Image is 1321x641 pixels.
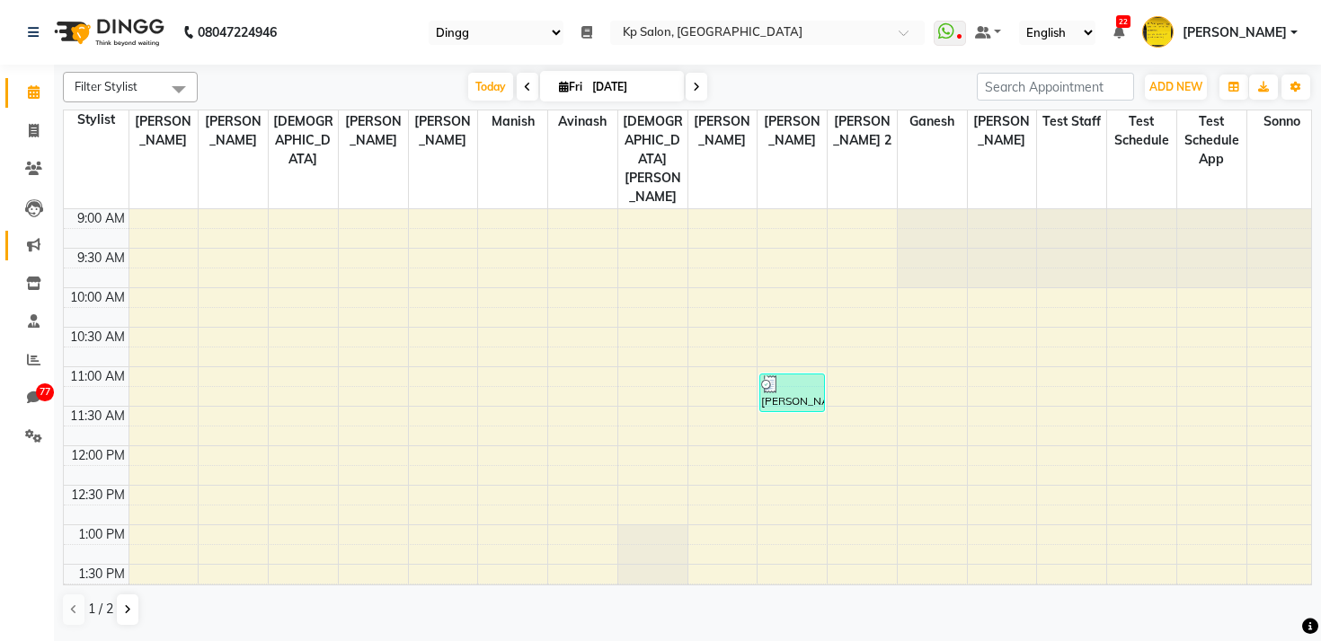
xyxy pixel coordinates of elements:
div: 1:00 PM [75,525,129,544]
div: 10:30 AM [66,328,129,347]
div: 1:30 PM [75,565,129,584]
div: 10:00 AM [66,288,129,307]
span: [DEMOGRAPHIC_DATA][PERSON_NAME] [618,110,687,208]
div: Stylist [64,110,129,129]
span: [PERSON_NAME] [199,110,268,152]
input: Search Appointment [977,73,1134,101]
span: [PERSON_NAME] [1183,23,1287,42]
img: Krishna Singh [1142,16,1174,48]
span: Ganesh [898,110,967,133]
div: 12:30 PM [67,486,129,505]
span: [PERSON_NAME] [758,110,827,152]
span: Fri [554,80,587,93]
div: 9:00 AM [74,209,129,228]
span: Today [468,73,513,101]
span: [PERSON_NAME] [688,110,758,152]
span: Manish [478,110,547,133]
span: ADD NEW [1149,80,1202,93]
span: [PERSON_NAME] [409,110,478,152]
b: 08047224946 [198,7,277,57]
a: 22 [1113,24,1124,40]
span: [PERSON_NAME] [968,110,1037,152]
a: 77 [5,383,49,413]
img: logo [46,7,169,57]
span: [DEMOGRAPHIC_DATA] [269,110,338,171]
span: [PERSON_NAME] [339,110,408,152]
span: Filter Stylist [75,79,137,93]
span: 1 / 2 [88,600,113,619]
span: [PERSON_NAME] [129,110,199,152]
span: 77 [36,383,54,401]
div: 11:00 AM [66,367,129,386]
span: Test Schedule [1107,110,1176,152]
span: Avinash [548,110,617,133]
div: 11:30 AM [66,407,129,426]
div: 12:00 PM [67,446,129,465]
span: test staff [1037,110,1106,133]
input: 2025-10-03 [587,74,677,101]
div: 9:30 AM [74,249,129,268]
span: [PERSON_NAME] 2 [828,110,897,152]
span: Test schedule app [1177,110,1246,171]
span: Sonno [1247,110,1317,133]
span: 22 [1116,15,1130,28]
div: [PERSON_NAME], TK02, 11:05 AM-11:35 AM, 30 min service (₹200) [760,374,824,411]
button: ADD NEW [1145,75,1207,100]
